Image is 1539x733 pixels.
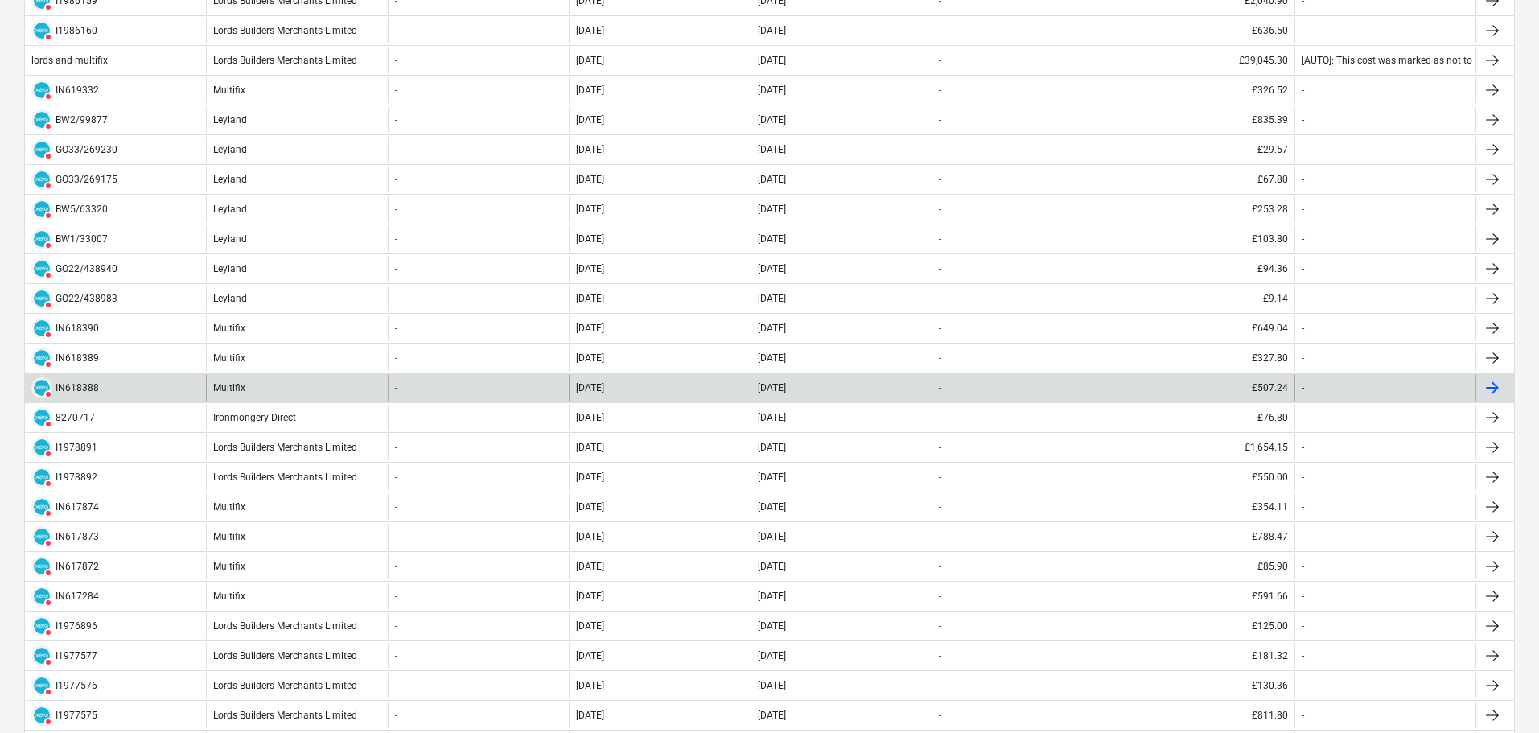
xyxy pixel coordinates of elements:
div: Invoice has been synced with Xero and its status is currently DELETED [31,467,52,488]
div: - [395,233,397,245]
img: xero.svg [34,112,50,128]
div: Invoice has been synced with Xero and its status is currently DELETED [31,645,52,666]
div: Invoice has been synced with Xero and its status is currently DELETED [31,288,52,309]
div: - [939,650,941,661]
div: £103.80 [1113,226,1294,252]
div: - [939,352,941,364]
img: xero.svg [34,82,50,98]
div: GO22/438940 [56,263,117,274]
div: BW1/33007 [56,233,108,245]
img: xero.svg [34,171,50,187]
div: [DATE] [758,412,786,423]
div: - [1302,472,1304,483]
div: [DATE] [576,412,604,423]
div: Lords Builders Merchants Limited [206,434,387,460]
div: £39,045.30 [1113,47,1294,73]
div: IN618390 [56,323,99,334]
div: [DATE] [758,382,786,393]
div: - [395,501,397,513]
img: xero.svg [34,529,50,545]
div: £253.28 [1113,196,1294,222]
div: Lords Builders Merchants Limited [206,613,387,639]
div: - [939,293,941,304]
img: xero.svg [34,23,50,39]
div: Leyland [206,167,387,192]
div: [DATE] [576,144,604,155]
div: £85.90 [1113,554,1294,579]
div: IN617873 [56,531,99,542]
div: GO33/269230 [56,144,117,155]
div: Invoice has been synced with Xero and its status is currently DELETED [31,437,52,458]
div: - [939,561,941,572]
img: xero.svg [34,558,50,574]
div: - [1302,382,1304,393]
div: [DATE] [758,204,786,215]
div: Multifix [206,315,387,341]
img: xero.svg [34,439,50,455]
div: [DATE] [758,323,786,334]
div: Invoice has been synced with Xero and its status is currently DELETED [31,20,52,41]
img: xero.svg [34,290,50,307]
div: [DATE] [576,25,604,36]
div: - [395,55,397,66]
div: [DATE] [758,174,786,185]
div: [DATE] [576,620,604,632]
div: - [1302,323,1304,334]
div: - [939,84,941,96]
div: £181.32 [1113,643,1294,669]
div: [DATE] [576,442,604,453]
div: - [939,501,941,513]
div: - [1302,561,1304,572]
div: - [939,55,941,66]
div: - [395,263,397,274]
div: £354.11 [1113,494,1294,520]
div: - [395,144,397,155]
div: [DATE] [758,352,786,364]
div: - [1302,25,1304,36]
div: Invoice has been synced with Xero and its status is currently DELETED [31,496,52,517]
div: - [1302,591,1304,602]
div: IN617874 [56,501,99,513]
img: xero.svg [34,707,50,723]
div: [DATE] [576,680,604,691]
div: IN618388 [56,382,99,393]
div: [DATE] [758,293,786,304]
div: Lords Builders Merchants Limited [206,464,387,490]
div: Invoice has been synced with Xero and its status is currently DELETED [31,348,52,369]
div: - [1302,680,1304,691]
div: Invoice has been synced with Xero and its status is currently DELETED [31,675,52,696]
div: - [395,352,397,364]
div: [DATE] [576,293,604,304]
div: £835.39 [1113,107,1294,133]
div: Invoice has been synced with Xero and its status is currently DELETED [31,139,52,160]
div: - [939,442,941,453]
div: £327.80 [1113,345,1294,371]
div: Multifix [206,345,387,371]
div: - [1302,174,1304,185]
div: I1978891 [56,442,97,453]
div: - [395,620,397,632]
div: - [395,204,397,215]
div: Invoice has been synced with Xero and its status is currently DELETED [31,80,52,101]
iframe: Chat Widget [1459,656,1539,733]
div: - [939,472,941,483]
div: - [395,531,397,542]
div: [DATE] [758,55,786,66]
div: [DATE] [576,263,604,274]
div: [DATE] [758,710,786,721]
div: IN617872 [56,561,99,572]
div: - [1302,293,1304,304]
div: - [1302,263,1304,274]
div: Invoice has been synced with Xero and its status is currently DELETED [31,199,52,220]
div: [DATE] [576,710,604,721]
div: £76.80 [1113,405,1294,430]
div: Invoice has been synced with Xero and its status is currently DELETED [31,109,52,130]
div: - [1302,144,1304,155]
div: Invoice has been synced with Xero and its status is currently DELETED [31,229,52,249]
img: xero.svg [34,231,50,247]
div: - [939,531,941,542]
div: I1976896 [56,620,97,632]
div: £811.80 [1113,702,1294,728]
div: £550.00 [1113,464,1294,490]
div: - [939,174,941,185]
